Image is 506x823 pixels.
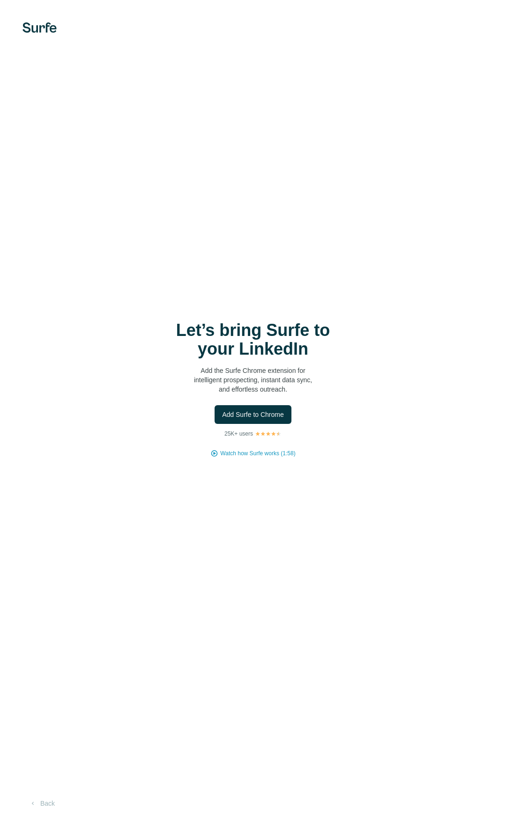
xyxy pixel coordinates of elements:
[222,410,284,419] span: Add Surfe to Chrome
[22,795,61,812] button: Back
[215,405,291,424] button: Add Surfe to Chrome
[22,22,57,33] img: Surfe's logo
[159,321,347,358] h1: Let’s bring Surfe to your LinkedIn
[220,449,295,458] button: Watch how Surfe works (1:58)
[224,430,253,438] p: 25K+ users
[159,366,347,394] p: Add the Surfe Chrome extension for intelligent prospecting, instant data sync, and effortless out...
[255,431,282,437] img: Rating Stars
